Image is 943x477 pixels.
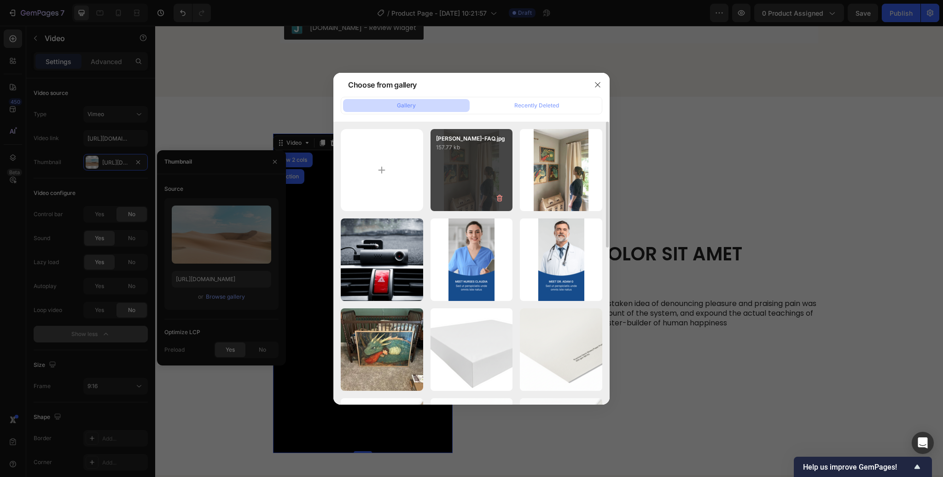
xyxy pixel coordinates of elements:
[343,99,470,112] button: Gallery
[912,432,934,454] div: Open Intercom Messenger
[397,101,416,110] div: Gallery
[448,218,495,301] img: image
[538,218,584,301] img: image
[803,461,923,472] button: Show survey - Help us improve GemPages!
[311,325,374,336] button: LEARN MORE
[312,199,663,211] p: The standard Lorem
[534,129,588,212] img: image
[473,99,600,112] button: Recently Deleted
[514,101,559,110] div: Recently Deleted
[436,143,507,152] p: 157.77 kb
[803,463,912,471] span: Help us improve GemPages!
[311,325,362,336] div: LEARN MORE
[129,113,148,121] div: Video
[122,148,146,153] div: Section
[341,218,423,301] img: image
[312,273,663,302] p: But I must explain to you how all this mistaken idea of denouncing pleasure and praising pain was...
[311,215,664,265] h2: Lorem ipsum dolor sit amet consectetur
[520,308,602,391] img: image
[431,308,513,391] img: image
[341,308,423,391] img: image
[348,79,417,90] div: Choose from gallery
[118,108,297,427] iframe: Video
[122,131,154,137] div: Row 2 cols
[436,135,507,143] p: [PERSON_NAME]-FAQ.jpg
